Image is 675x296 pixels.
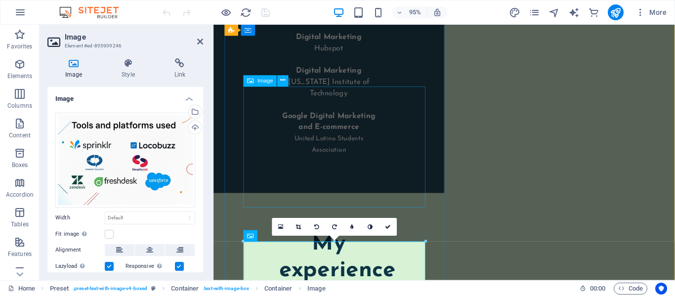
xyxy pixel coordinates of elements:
span: More [635,7,667,17]
label: Width [55,215,105,220]
span: : [597,285,598,292]
p: Favorites [7,42,32,50]
span: Click to select. Double-click to edit [307,283,325,295]
i: Pages (Ctrl+Alt+S) [529,7,540,18]
span: Image [257,78,273,84]
img: Editor Logo [57,6,131,18]
i: Reload page [240,7,252,18]
p: Columns [7,102,32,110]
p: Boxes [12,161,28,169]
i: This element is a customizable preset [151,286,156,291]
button: pages [529,6,541,18]
span: Click to select. Double-click to edit [50,283,69,295]
label: Alignment [55,244,105,256]
span: 00 00 [590,283,605,295]
label: Fit image [55,228,105,240]
a: Greyscale [361,218,379,236]
a: Crop mode [290,218,308,236]
button: commerce [588,6,600,18]
a: Confirm ( Ctrl ⏎ ) [379,218,397,236]
a: Rotate left 90° [308,218,326,236]
h4: Style [104,58,156,79]
a: Select files from the file manager, stock photos, or upload file(s) [272,218,290,236]
button: Code [614,283,647,295]
h6: Session time [580,283,606,295]
label: Lazyload [55,260,105,272]
h4: Image [47,58,104,79]
button: 95% [392,6,427,18]
span: Click to select. Double-click to edit [171,283,199,295]
button: text_generator [568,6,580,18]
div: Gemini_Generated_Image_ka0smcka0smcka0s-HRSn1PM5q_8ikbNoSOZu7Q.png [55,113,195,208]
h3: Element #ed-895909246 [65,42,183,50]
i: AI Writer [568,7,580,18]
h4: Image [47,87,203,105]
p: Features [8,250,32,258]
a: Rotate right 90° [326,218,343,236]
p: Tables [11,220,29,228]
span: Code [618,283,643,295]
a: Click to cancel selection. Double-click to open Pages [8,283,35,295]
h2: Image [65,33,203,42]
button: reload [240,6,252,18]
button: navigator [548,6,560,18]
i: Commerce [588,7,599,18]
h6: 95% [407,6,423,18]
span: . preset-text-with-image-v4-boxed [73,283,147,295]
i: Design (Ctrl+Alt+Y) [509,7,520,18]
h4: Link [157,58,203,79]
a: Blur [343,218,361,236]
button: design [509,6,521,18]
button: Click here to leave preview mode and continue editing [220,6,232,18]
p: Content [9,131,31,139]
p: Elements [7,72,33,80]
i: Navigator [548,7,560,18]
label: Responsive [126,260,175,272]
button: Usercentrics [655,283,667,295]
span: . text-with-image-box [203,283,249,295]
button: More [632,4,671,20]
nav: breadcrumb [50,283,326,295]
span: Click to select. Double-click to edit [264,283,292,295]
button: publish [608,4,624,20]
p: Accordion [6,191,34,199]
i: Publish [610,7,621,18]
